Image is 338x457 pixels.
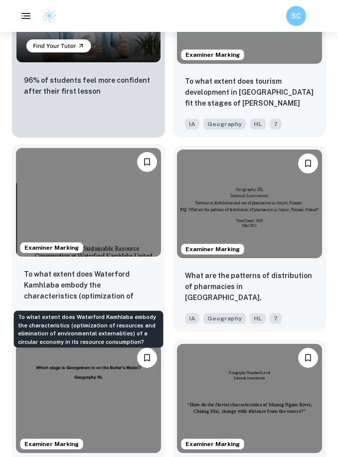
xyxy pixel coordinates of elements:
button: Bookmark [298,153,318,173]
p: 96% of students feel more confident after their first lesson [24,75,153,97]
span: Geography [203,119,246,130]
span: Examiner Marking [181,50,244,59]
h6: SC [291,10,302,21]
span: Examiner Marking [20,243,83,252]
span: 7 [270,119,282,130]
img: Geography IA example thumbnail: What are the patterns of distribution of [177,150,322,258]
p: What are the patterns of distribution of pharmacies in Jeżyce, Poznań, Poland? [185,270,314,304]
span: Examiner Marking [20,440,83,449]
img: Geography IA example thumbnail: How do the fluvial characteristics of Mu [177,344,322,453]
button: Bookmark [137,152,157,172]
p: To what extent does Waterford Kamhlaba embody the characteristics (optimization of resources and ... [24,269,153,303]
a: Examiner MarkingBookmarkWhat are the patterns of distribution of pharmacies in Jeżyce, Poznań, Po... [173,146,326,332]
button: Bookmark [137,348,157,368]
img: Geography IA example thumbnail: Which stage is Georgetown in on the Butl [16,344,161,453]
a: Examiner MarkingBookmarkTo what extent does Waterford Kamhlaba embody the characteristics (optimi... [12,146,165,332]
span: HL [250,313,266,324]
span: IA [185,313,199,324]
button: Bookmark [298,348,318,368]
span: Examiner Marking [181,440,244,449]
img: Clastify logo [42,8,57,23]
a: Clastify logo [36,8,57,23]
button: SC [286,6,306,26]
span: Examiner Marking [181,245,244,254]
p: To what extent does tourism development in Vung Tau fit the stages of Butler’s Model? [185,76,314,110]
span: IA [185,119,199,130]
div: To what extent does Waterford Kamhlaba embody the characteristics (optimization of resources and ... [14,311,164,348]
img: Geography IA example thumbnail: To what extent does Waterford Kamhlaba e [16,148,161,257]
span: HL [250,119,266,130]
span: Geography [203,313,246,324]
span: 7 [270,313,282,324]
